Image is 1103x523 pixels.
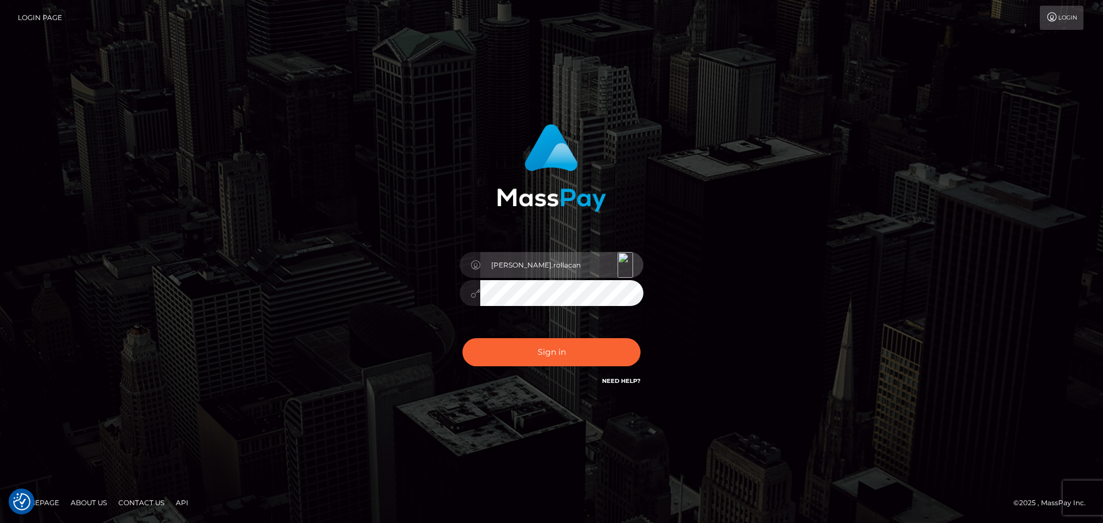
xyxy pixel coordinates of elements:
a: Need Help? [602,377,641,385]
a: API [171,494,193,512]
img: Revisit consent button [13,493,30,510]
button: Sign in [462,338,641,366]
a: Contact Us [114,494,169,512]
a: About Us [66,494,111,512]
input: Username... [480,252,643,278]
a: Login Page [18,6,62,30]
div: © 2025 , MassPay Inc. [1013,497,1094,509]
a: Homepage [13,494,64,512]
img: MassPay Login [497,124,606,212]
a: Login [1040,6,1083,30]
button: Consent Preferences [13,493,30,510]
img: icon_180.svg [618,252,633,278]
